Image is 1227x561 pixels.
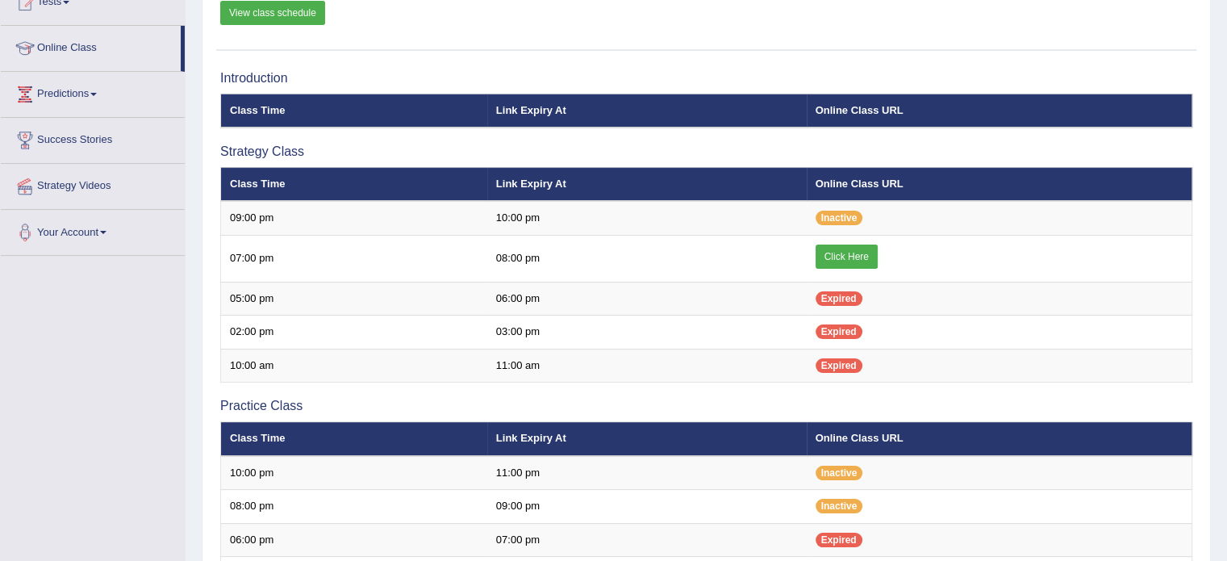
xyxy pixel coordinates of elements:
th: Class Time [221,422,487,456]
th: Online Class URL [807,167,1192,201]
a: Strategy Videos [1,164,185,204]
span: Inactive [816,466,863,480]
td: 11:00 am [487,349,807,383]
span: Expired [816,533,862,547]
span: Inactive [816,211,863,225]
th: Link Expiry At [487,94,807,128]
td: 11:00 pm [487,456,807,490]
span: Inactive [816,499,863,513]
a: Predictions [1,72,185,112]
td: 10:00 am [221,349,487,383]
th: Link Expiry At [487,422,807,456]
a: View class schedule [220,1,325,25]
td: 09:00 pm [221,201,487,235]
h3: Practice Class [220,399,1192,413]
td: 06:00 pm [487,282,807,316]
th: Class Time [221,167,487,201]
td: 07:00 pm [221,235,487,282]
td: 03:00 pm [487,316,807,350]
td: 05:00 pm [221,282,487,316]
td: 09:00 pm [487,490,807,524]
span: Expired [816,324,862,339]
td: 06:00 pm [221,523,487,557]
th: Online Class URL [807,422,1192,456]
td: 02:00 pm [221,316,487,350]
td: 07:00 pm [487,523,807,557]
h3: Introduction [220,71,1192,86]
span: Expired [816,358,862,373]
td: 08:00 pm [487,235,807,282]
td: 08:00 pm [221,490,487,524]
th: Link Expiry At [487,167,807,201]
a: Success Stories [1,118,185,158]
td: 10:00 pm [221,456,487,490]
span: Expired [816,291,862,306]
a: Your Account [1,210,185,250]
a: Online Class [1,26,181,66]
td: 10:00 pm [487,201,807,235]
th: Class Time [221,94,487,128]
h3: Strategy Class [220,144,1192,159]
a: Click Here [816,245,878,269]
th: Online Class URL [807,94,1192,128]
